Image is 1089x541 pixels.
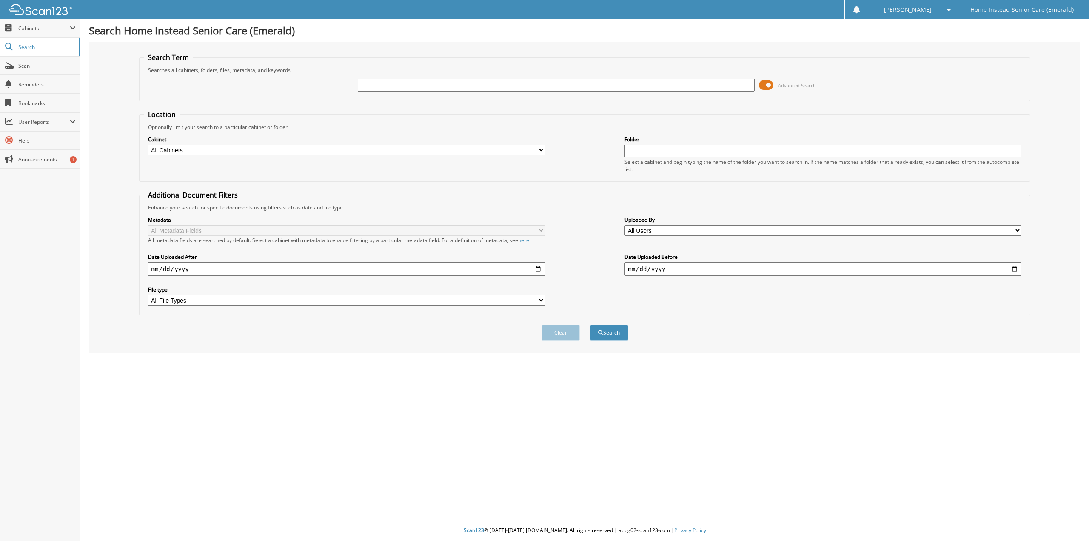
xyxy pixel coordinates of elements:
label: Date Uploaded After [148,253,545,260]
h1: Search Home Instead Senior Care (Emerald) [89,23,1080,37]
span: Cabinets [18,25,70,32]
div: 1 [70,156,77,163]
span: Scan [18,62,76,69]
span: Scan123 [464,527,484,534]
button: Search [590,325,628,341]
span: [PERSON_NAME] [884,7,932,12]
span: Reminders [18,81,76,88]
label: Cabinet [148,136,545,143]
div: Searches all cabinets, folders, files, metadata, and keywords [144,66,1026,74]
span: Search [18,43,74,51]
span: Bookmarks [18,100,76,107]
input: end [624,262,1021,276]
span: Announcements [18,156,76,163]
span: Home Instead Senior Care (Emerald) [970,7,1074,12]
div: Optionally limit your search to a particular cabinet or folder [144,123,1026,131]
label: File type [148,286,545,293]
legend: Search Term [144,53,193,62]
legend: Additional Document Filters [144,190,242,200]
a: Privacy Policy [674,527,706,534]
input: start [148,262,545,276]
div: Select a cabinet and begin typing the name of the folder you want to search in. If the name match... [624,158,1021,173]
label: Metadata [148,216,545,223]
label: Folder [624,136,1021,143]
legend: Location [144,110,180,119]
label: Date Uploaded Before [624,253,1021,260]
div: Enhance your search for specific documents using filters such as date and file type. [144,204,1026,211]
img: scan123-logo-white.svg [9,4,72,15]
div: © [DATE]-[DATE] [DOMAIN_NAME]. All rights reserved | appg02-scan123-com | [80,520,1089,541]
a: here [518,237,529,244]
label: Uploaded By [624,216,1021,223]
button: Clear [542,325,580,341]
span: Help [18,137,76,144]
span: User Reports [18,118,70,126]
div: All metadata fields are searched by default. Select a cabinet with metadata to enable filtering b... [148,237,545,244]
span: Advanced Search [778,82,816,89]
